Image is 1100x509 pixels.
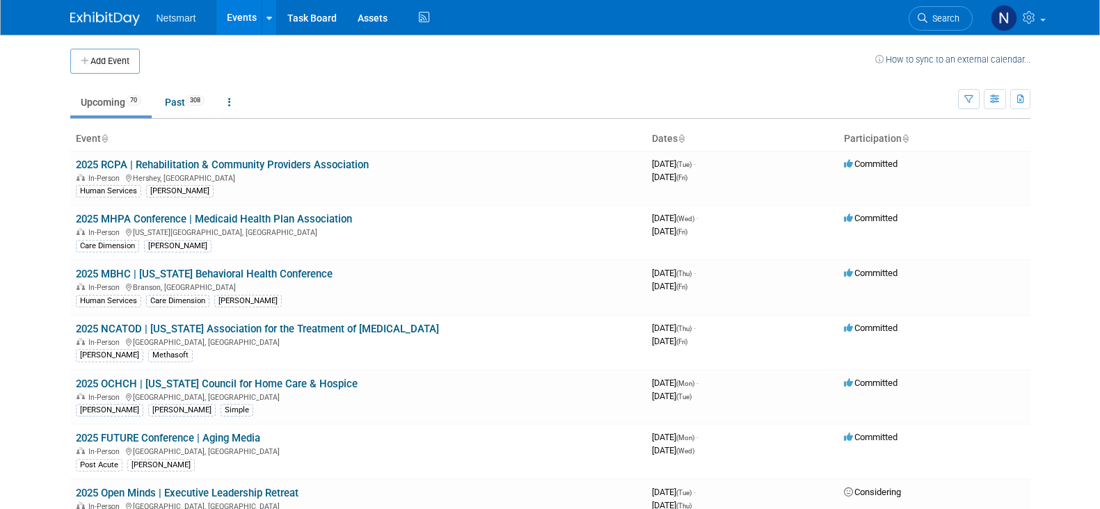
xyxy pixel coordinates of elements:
[844,323,898,333] span: Committed
[126,95,141,106] span: 70
[88,338,124,347] span: In-Person
[76,404,143,417] div: [PERSON_NAME]
[76,391,641,402] div: [GEOGRAPHIC_DATA], [GEOGRAPHIC_DATA]
[676,338,687,346] span: (Fri)
[838,127,1030,151] th: Participation
[88,393,124,402] span: In-Person
[76,213,352,225] a: 2025 MHPA Conference | Medicaid Health Plan Association
[652,323,696,333] span: [DATE]
[927,13,959,24] span: Search
[76,459,122,471] div: Post Acute
[844,432,898,442] span: Committed
[694,159,696,169] span: -
[652,432,699,442] span: [DATE]
[844,213,898,223] span: Committed
[676,380,694,387] span: (Mon)
[676,161,692,168] span: (Tue)
[70,49,140,74] button: Add Event
[88,174,124,183] span: In-Person
[76,226,641,237] div: [US_STATE][GEOGRAPHIC_DATA], [GEOGRAPHIC_DATA]
[696,213,699,223] span: -
[157,13,196,24] span: Netsmart
[676,434,694,442] span: (Mon)
[694,487,696,497] span: -
[696,432,699,442] span: -
[214,295,282,307] div: [PERSON_NAME]
[844,487,901,497] span: Considering
[646,127,838,151] th: Dates
[652,336,687,346] span: [DATE]
[144,240,212,252] div: [PERSON_NAME]
[694,323,696,333] span: -
[652,213,699,223] span: [DATE]
[88,447,124,456] span: In-Person
[652,378,699,388] span: [DATE]
[154,89,215,115] a: Past308
[76,487,298,499] a: 2025 Open Minds | Executive Leadership Retreat
[77,447,85,454] img: In-Person Event
[77,338,85,345] img: In-Person Event
[88,228,124,237] span: In-Person
[77,228,85,235] img: In-Person Event
[70,12,140,26] img: ExhibitDay
[76,323,439,335] a: 2025 NCATOD | [US_STATE] Association for the Treatment of [MEDICAL_DATA]
[76,268,333,280] a: 2025 MBHC | [US_STATE] Behavioral Health Conference
[76,240,139,252] div: Care Dimension
[76,378,358,390] a: 2025 OCHCH | [US_STATE] Council for Home Care & Hospice
[652,281,687,291] span: [DATE]
[652,268,696,278] span: [DATE]
[221,404,253,417] div: Simple
[652,159,696,169] span: [DATE]
[676,228,687,236] span: (Fri)
[76,295,141,307] div: Human Services
[676,325,692,332] span: (Thu)
[696,378,699,388] span: -
[77,283,85,290] img: In-Person Event
[70,127,646,151] th: Event
[146,295,209,307] div: Care Dimension
[76,172,641,183] div: Hershey, [GEOGRAPHIC_DATA]
[676,174,687,181] span: (Fri)
[844,378,898,388] span: Committed
[148,349,193,362] div: Methasoft
[694,268,696,278] span: -
[652,226,687,236] span: [DATE]
[76,432,260,444] a: 2025 FUTURE Conference | Aging Media
[676,270,692,277] span: (Thu)
[148,404,216,417] div: [PERSON_NAME]
[844,159,898,169] span: Committed
[77,393,85,400] img: In-Person Event
[70,89,152,115] a: Upcoming70
[676,447,694,455] span: (Wed)
[88,283,124,292] span: In-Person
[76,445,641,456] div: [GEOGRAPHIC_DATA], [GEOGRAPHIC_DATA]
[875,54,1030,65] a: How to sync to an external calendar...
[146,185,214,197] div: [PERSON_NAME]
[77,174,85,181] img: In-Person Event
[76,336,641,347] div: [GEOGRAPHIC_DATA], [GEOGRAPHIC_DATA]
[101,133,108,144] a: Sort by Event Name
[76,349,143,362] div: [PERSON_NAME]
[76,185,141,197] div: Human Services
[652,445,694,455] span: [DATE]
[902,133,909,144] a: Sort by Participation Type
[652,172,687,182] span: [DATE]
[678,133,685,144] a: Sort by Start Date
[186,95,205,106] span: 308
[991,5,1017,31] img: Nina Finn
[676,215,694,223] span: (Wed)
[676,283,687,291] span: (Fri)
[76,281,641,292] div: Branson, [GEOGRAPHIC_DATA]
[76,159,369,171] a: 2025 RCPA | Rehabilitation & Community Providers Association
[909,6,973,31] a: Search
[652,487,696,497] span: [DATE]
[652,391,692,401] span: [DATE]
[676,489,692,496] span: (Tue)
[127,459,195,471] div: [PERSON_NAME]
[77,502,85,509] img: In-Person Event
[844,268,898,278] span: Committed
[676,393,692,401] span: (Tue)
